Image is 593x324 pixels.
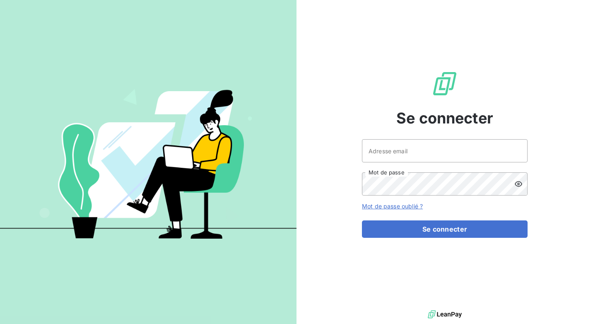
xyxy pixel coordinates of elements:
img: logo [428,308,462,321]
span: Se connecter [396,107,493,129]
a: Mot de passe oublié ? [362,203,423,210]
input: placeholder [362,139,528,162]
img: Logo LeanPay [431,70,458,97]
button: Se connecter [362,220,528,238]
